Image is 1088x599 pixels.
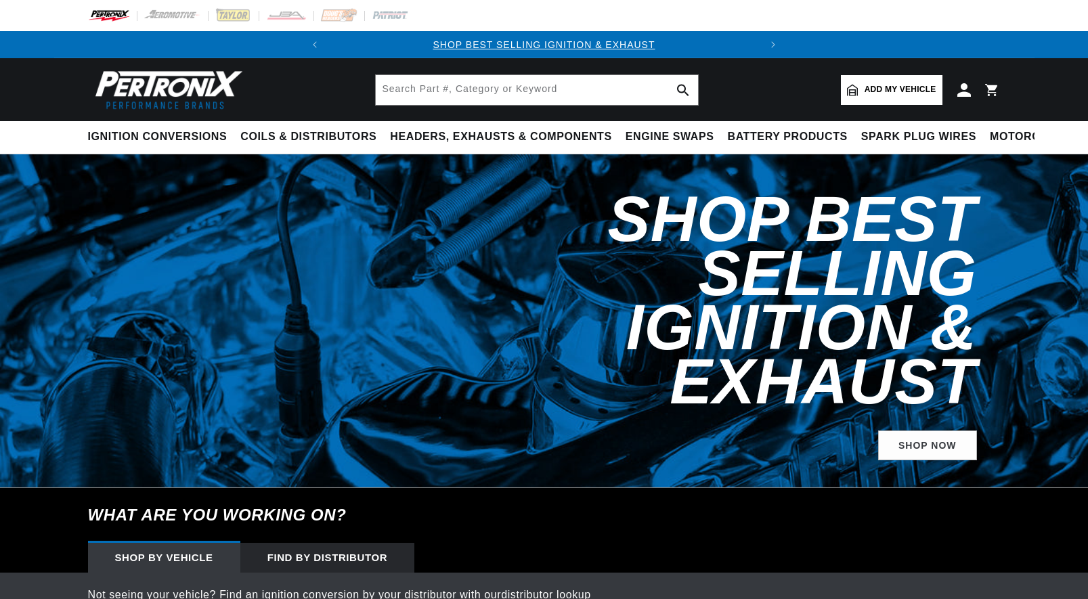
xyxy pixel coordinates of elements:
a: SHOP BEST SELLING IGNITION & EXHAUST [433,39,655,50]
img: Pertronix [88,66,244,113]
input: Search Part #, Category or Keyword [376,75,698,105]
span: Spark Plug Wires [861,130,976,144]
span: Headers, Exhausts & Components [390,130,611,144]
a: Add my vehicle [841,75,942,105]
summary: Coils & Distributors [234,121,383,153]
span: Engine Swaps [626,130,714,144]
summary: Motorcycle [983,121,1077,153]
button: Translation missing: en.sections.announcements.next_announcement [760,31,787,58]
span: Motorcycle [990,130,1070,144]
div: 1 of 2 [328,37,759,52]
div: Shop by vehicle [88,543,240,573]
summary: Spark Plug Wires [854,121,983,153]
summary: Battery Products [721,121,854,153]
h6: What are you working on? [54,488,1035,542]
summary: Ignition Conversions [88,121,234,153]
span: Add my vehicle [865,83,936,96]
div: Announcement [328,37,759,52]
button: Translation missing: en.sections.announcements.previous_announcement [301,31,328,58]
a: SHOP NOW [878,430,977,461]
span: Ignition Conversions [88,130,227,144]
summary: Engine Swaps [619,121,721,153]
span: Battery Products [728,130,848,144]
div: Find by Distributor [240,543,415,573]
summary: Headers, Exhausts & Components [383,121,618,153]
span: Coils & Distributors [240,130,376,144]
button: search button [668,75,698,105]
slideshow-component: Translation missing: en.sections.announcements.announcement_bar [54,31,1035,58]
h2: Shop Best Selling Ignition & Exhaust [398,192,977,409]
